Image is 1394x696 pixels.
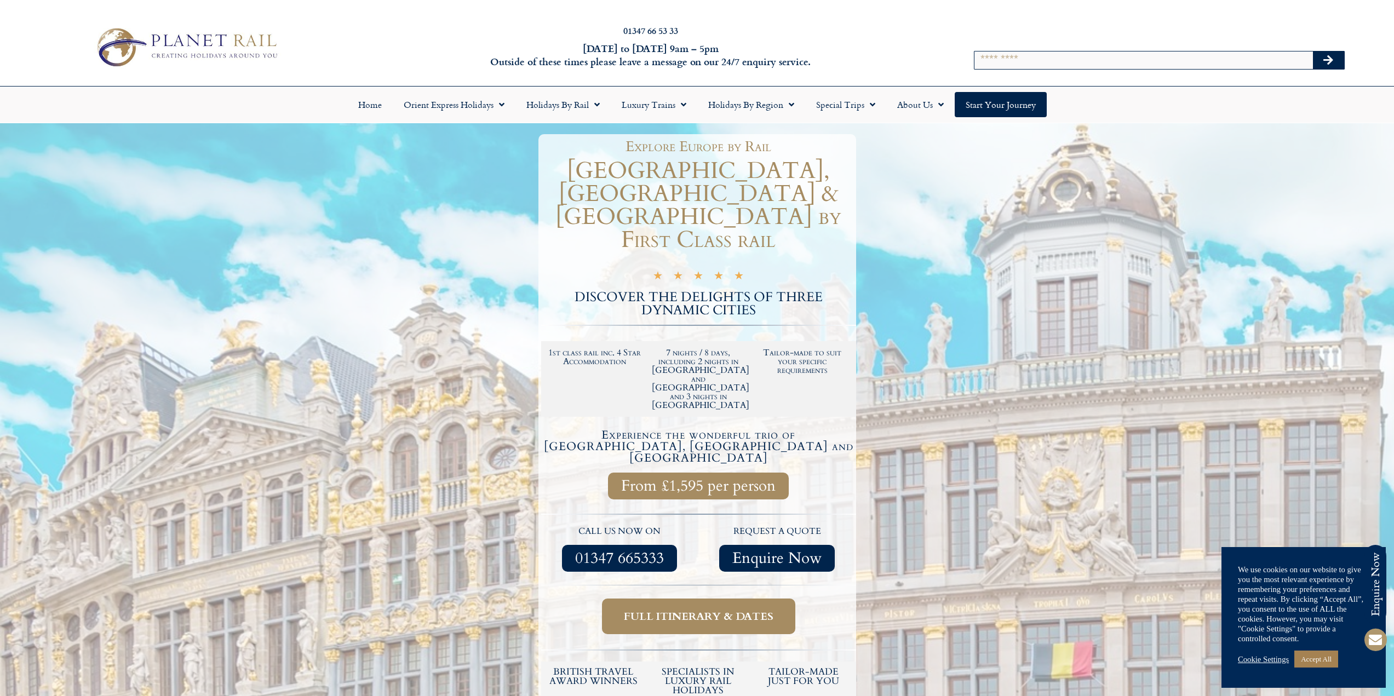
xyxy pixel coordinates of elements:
[89,24,282,71] img: Planet Rail Train Holidays Logo
[541,291,856,317] h2: DISCOVER THE DELIGHTS OF THREE DYNAMIC CITIES
[653,269,744,284] div: 5/5
[602,599,795,634] a: Full itinerary & dates
[541,159,856,251] h1: [GEOGRAPHIC_DATA], [GEOGRAPHIC_DATA] & [GEOGRAPHIC_DATA] by First Class rail
[652,348,745,410] h2: 7 nights / 8 days, including 2 nights in [GEOGRAPHIC_DATA] and [GEOGRAPHIC_DATA] and 3 nights in ...
[547,140,851,154] h1: Explore Europe by Rail
[375,42,927,68] h6: [DATE] to [DATE] 9am – 5pm Outside of these times please leave a message on our 24/7 enquiry serv...
[704,525,851,539] p: request a quote
[1238,654,1289,664] a: Cookie Settings
[393,92,515,117] a: Orient Express Holidays
[547,525,693,539] p: call us now on
[756,667,851,686] h5: tailor-made just for you
[734,271,744,284] i: ★
[5,92,1389,117] nav: Menu
[611,92,697,117] a: Luxury Trains
[955,92,1047,117] a: Start your Journey
[562,545,677,572] a: 01347 665333
[732,551,822,565] span: Enquire Now
[886,92,955,117] a: About Us
[543,429,854,464] h4: Experience the wonderful trio of [GEOGRAPHIC_DATA], [GEOGRAPHIC_DATA] and [GEOGRAPHIC_DATA]
[805,92,886,117] a: Special Trips
[1313,51,1345,69] button: Search
[1294,651,1338,668] a: Accept All
[624,609,773,623] span: Full itinerary & dates
[714,271,724,284] i: ★
[673,271,683,284] i: ★
[623,24,678,37] a: 01347 66 53 33
[653,271,663,284] i: ★
[1238,565,1369,643] div: We use cookies on our website to give you the most relevant experience by remembering your prefer...
[719,545,835,572] a: Enquire Now
[608,473,789,499] a: From £1,595 per person
[347,92,393,117] a: Home
[621,479,776,493] span: From £1,595 per person
[515,92,611,117] a: Holidays by Rail
[693,271,703,284] i: ★
[697,92,805,117] a: Holidays by Region
[575,551,664,565] span: 01347 665333
[651,667,745,695] h6: Specialists in luxury rail holidays
[756,348,849,375] h2: Tailor-made to suit your specific requirements
[548,348,641,366] h2: 1st class rail inc. 4 Star Accommodation
[547,667,641,686] h5: British Travel Award winners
